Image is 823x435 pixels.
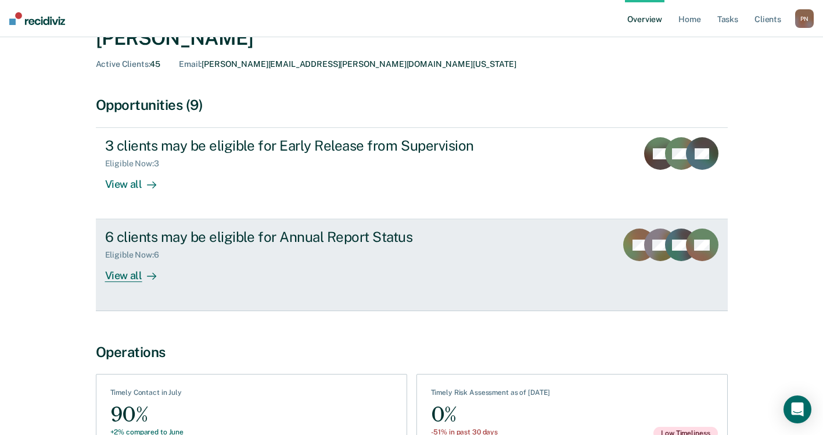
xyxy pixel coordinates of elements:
[179,59,202,69] span: Email :
[9,12,65,25] img: Recidiviz
[795,9,814,28] div: P N
[105,229,513,245] div: 6 clients may be eligible for Annual Report Status
[110,388,184,401] div: Timely Contact in July
[784,395,811,423] div: Open Intercom Messenger
[96,344,728,361] div: Operations
[105,169,170,191] div: View all
[96,127,728,219] a: 3 clients may be eligible for Early Release from SupervisionEligible Now:3View all
[795,9,814,28] button: PN
[110,402,184,428] div: 90%
[431,388,551,401] div: Timely Risk Assessment as of [DATE]
[96,97,728,113] div: Opportunities (9)
[96,59,150,69] span: Active Clients :
[105,250,168,260] div: Eligible Now : 6
[105,159,168,169] div: Eligible Now : 3
[96,219,728,311] a: 6 clients may be eligible for Annual Report StatusEligible Now:6View all
[96,26,728,50] div: [PERSON_NAME]
[105,137,513,154] div: 3 clients may be eligible for Early Release from Supervision
[96,59,161,69] div: 45
[179,59,516,69] div: [PERSON_NAME][EMAIL_ADDRESS][PERSON_NAME][DOMAIN_NAME][US_STATE]
[105,260,170,283] div: View all
[431,402,551,428] div: 0%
